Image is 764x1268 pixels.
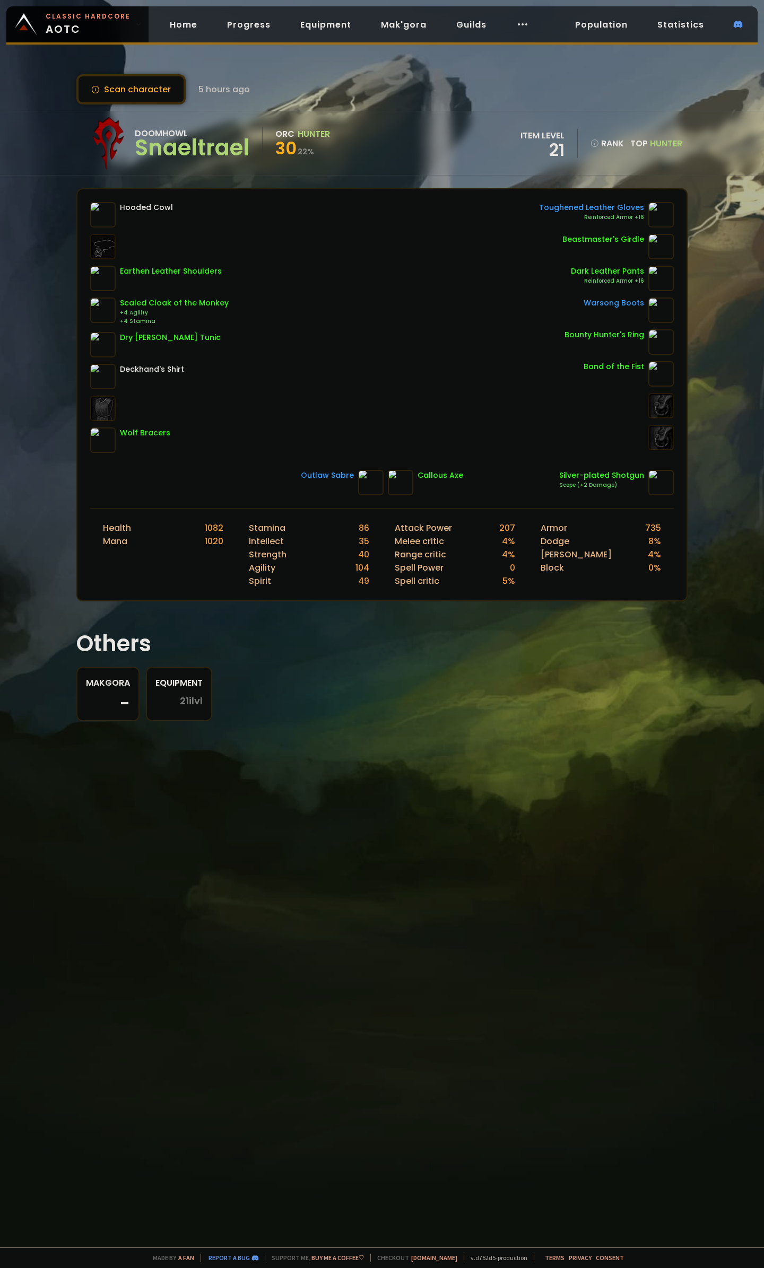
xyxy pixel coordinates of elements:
[355,561,369,574] div: 104
[565,329,644,340] div: Bounty Hunter's Ring
[520,142,565,158] div: 21
[418,470,463,481] div: Callous Axe
[649,14,713,36] a: Statistics
[539,202,644,213] div: Toughened Leather Gloves
[120,298,229,309] div: Scaled Cloak of the Monkey
[161,14,206,36] a: Home
[86,676,130,689] div: Makgora
[562,234,644,245] div: Beastmaster's Girdle
[76,627,688,660] h1: Others
[648,298,674,323] img: item-16977
[648,266,674,291] img: item-5961
[541,561,564,574] div: Block
[541,521,567,535] div: Armor
[298,146,314,157] small: 22 %
[541,548,612,561] div: [PERSON_NAME]
[265,1254,364,1262] span: Support me,
[630,137,682,150] div: Top
[135,140,249,156] div: Snaeltrael
[76,667,140,721] a: Makgora-
[120,266,222,277] div: Earthen Leather Shoulders
[46,12,131,37] span: AOTC
[146,667,212,721] a: Equipment21ilvl
[90,332,116,357] img: item-5317
[120,317,229,326] div: +4 Stamina
[571,266,644,277] div: Dark Leather Pants
[395,521,452,535] div: Attack Power
[180,696,203,706] span: 21 ilvl
[298,127,330,141] div: Hunter
[502,548,515,561] div: 4 %
[584,361,644,372] div: Band of the Fist
[596,1254,624,1262] a: Consent
[648,548,661,561] div: 4 %
[648,329,674,355] img: item-5351
[205,535,223,548] div: 1020
[249,574,271,588] div: Spirit
[567,14,636,36] a: Population
[648,535,661,548] div: 8 %
[569,1254,592,1262] a: Privacy
[571,277,644,285] div: Reinforced Armor +16
[198,83,250,96] span: 5 hours ago
[559,470,644,481] div: Silver-plated Shotgun
[292,14,360,36] a: Equipment
[103,535,127,548] div: Mana
[648,470,674,495] img: item-4379
[90,266,116,291] img: item-7352
[209,1254,250,1262] a: Report a bug
[591,137,624,150] div: rank
[249,561,275,574] div: Agility
[645,521,661,535] div: 735
[411,1254,457,1262] a: [DOMAIN_NAME]
[520,129,565,142] div: item level
[545,1254,565,1262] a: Terms
[510,561,515,574] div: 0
[155,676,203,689] div: Equipment
[275,127,294,141] div: Orc
[249,548,286,561] div: Strength
[311,1254,364,1262] a: Buy me a coffee
[648,234,674,259] img: item-5355
[76,74,186,104] button: Scan character
[90,298,116,323] img: item-9831
[135,127,249,140] div: Doomhowl
[205,521,223,535] div: 1082
[120,202,173,213] div: Hooded Cowl
[648,561,661,574] div: 0 %
[86,696,130,712] div: -
[395,561,444,574] div: Spell Power
[249,535,284,548] div: Intellect
[90,364,116,389] img: item-5107
[178,1254,194,1262] a: a fan
[499,521,515,535] div: 207
[46,12,131,21] small: Classic Hardcore
[650,137,682,150] span: Hunter
[370,1254,457,1262] span: Checkout
[372,14,435,36] a: Mak'gora
[301,470,354,481] div: Outlaw Sabre
[359,535,369,548] div: 35
[395,548,446,561] div: Range critic
[395,535,444,548] div: Melee critic
[648,361,674,387] img: item-17694
[146,1254,194,1262] span: Made by
[502,574,515,588] div: 5 %
[559,481,644,489] div: Scope (+2 Damage)
[464,1254,527,1262] span: v. d752d5 - production
[358,470,384,495] img: item-16886
[90,427,116,453] img: item-4794
[103,521,131,535] div: Health
[249,521,285,535] div: Stamina
[358,574,369,588] div: 49
[539,213,644,222] div: Reinforced Armor +16
[90,202,116,228] img: item-3732
[359,521,369,535] div: 86
[541,535,569,548] div: Dodge
[448,14,495,36] a: Guilds
[120,364,184,375] div: Deckhand's Shirt
[219,14,279,36] a: Progress
[388,470,413,495] img: item-4825
[120,427,170,439] div: Wolf Bracers
[648,202,674,228] img: item-4253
